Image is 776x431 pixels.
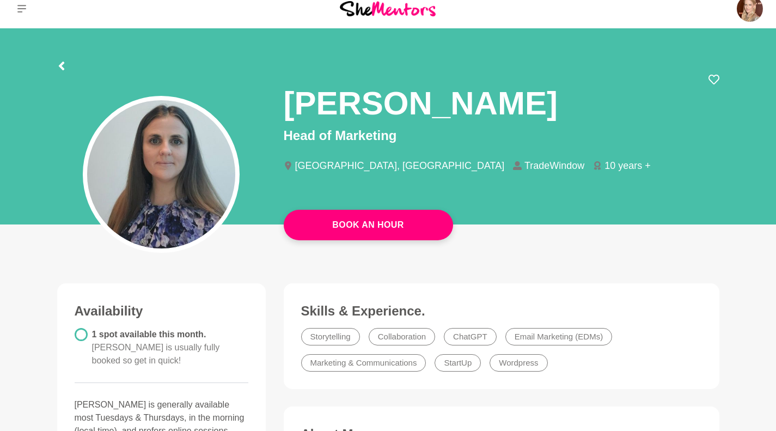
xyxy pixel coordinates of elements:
li: 10 years + [593,161,659,171]
a: Book An Hour [284,210,453,240]
h3: Availability [75,303,249,319]
h1: [PERSON_NAME] [284,83,558,124]
li: TradeWindow [513,161,593,171]
p: Head of Marketing [284,126,719,145]
h3: Skills & Experience. [301,303,702,319]
img: She Mentors Logo [340,1,436,16]
span: [PERSON_NAME] is usually fully booked so get in quick! [92,343,220,365]
li: [GEOGRAPHIC_DATA], [GEOGRAPHIC_DATA] [284,161,514,171]
span: 1 spot available this month. [92,330,220,365]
